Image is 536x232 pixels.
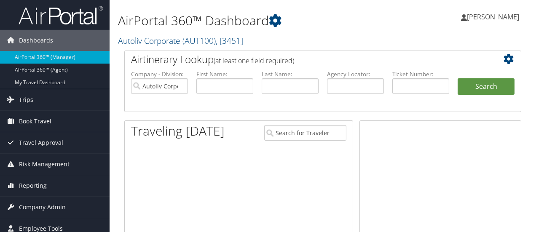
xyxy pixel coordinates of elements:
[19,30,53,51] span: Dashboards
[19,111,51,132] span: Book Travel
[19,154,70,175] span: Risk Management
[461,4,528,29] a: [PERSON_NAME]
[19,89,33,110] span: Trips
[131,70,188,78] label: Company - Division:
[131,122,225,140] h1: Traveling [DATE]
[19,5,103,25] img: airportal-logo.png
[19,132,63,153] span: Travel Approval
[19,175,47,196] span: Reporting
[458,78,515,95] button: Search
[214,56,294,65] span: (at least one field required)
[182,35,216,46] span: ( AUT100 )
[327,70,384,78] label: Agency Locator:
[264,125,347,141] input: Search for Traveler
[196,70,253,78] label: First Name:
[19,197,66,218] span: Company Admin
[262,70,319,78] label: Last Name:
[118,35,243,46] a: Autoliv Corporate
[392,70,449,78] label: Ticket Number:
[216,35,243,46] span: , [ 3451 ]
[131,52,482,67] h2: Airtinerary Lookup
[467,12,519,21] span: [PERSON_NAME]
[118,12,391,29] h1: AirPortal 360™ Dashboard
